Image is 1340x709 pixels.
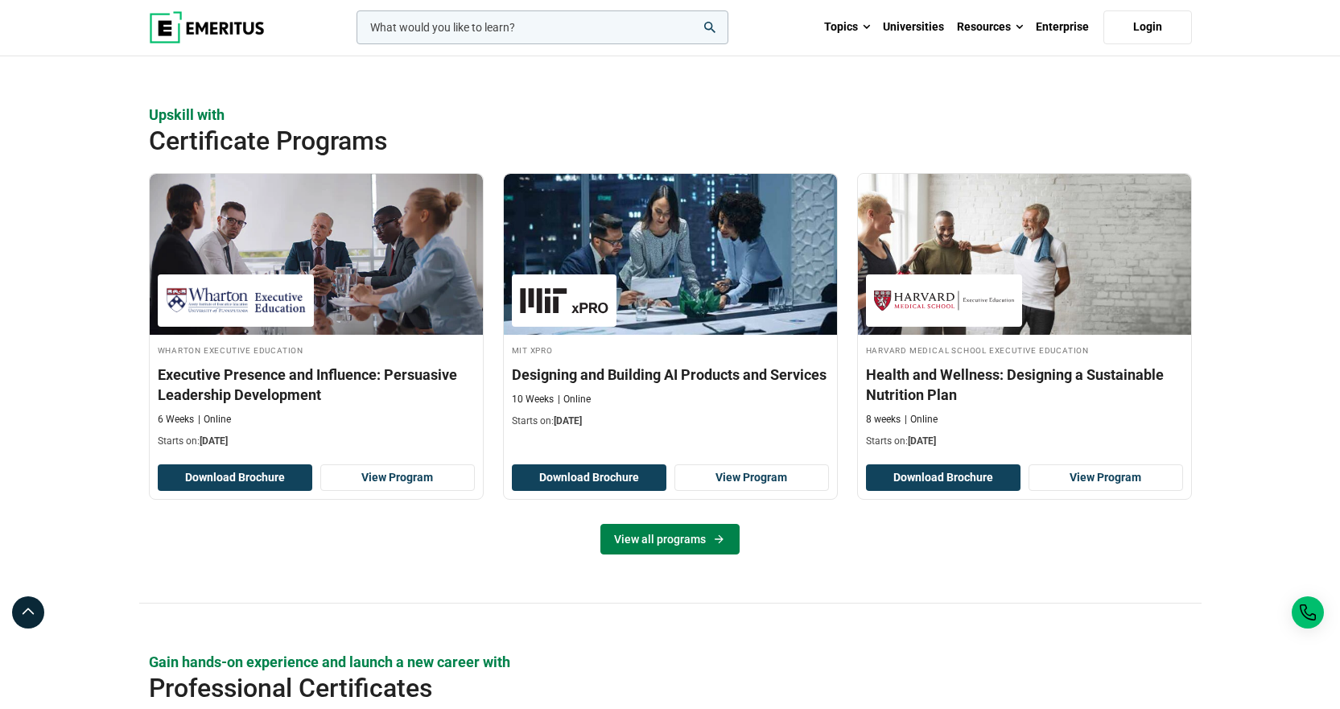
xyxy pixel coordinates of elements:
h4: Harvard Medical School Executive Education [866,343,1183,357]
img: Harvard Medical School Executive Education [874,282,1014,319]
span: [DATE] [908,435,936,447]
button: Download Brochure [512,464,666,492]
h3: Health and Wellness: Designing a Sustainable Nutrition Plan [866,365,1183,405]
img: Wharton Executive Education [166,282,306,319]
p: Online [558,393,591,406]
a: View Program [674,464,829,492]
p: Upskill with [149,105,1192,125]
a: Healthcare Course by Harvard Medical School Executive Education - October 30, 2025 Harvard Medica... [858,174,1191,456]
h3: Designing and Building AI Products and Services [512,365,829,385]
h2: Certificate Programs [149,125,1087,157]
a: Leadership Course by Wharton Executive Education - October 22, 2025 Wharton Executive Education W... [150,174,483,456]
h2: Professional Certificates [149,672,1087,704]
span: [DATE] [200,435,228,447]
p: Online [905,413,938,427]
p: 8 weeks [866,413,901,427]
button: Download Brochure [158,464,312,492]
p: Online [198,413,231,427]
h3: Executive Presence and Influence: Persuasive Leadership Development [158,365,475,405]
p: 10 Weeks [512,393,554,406]
a: View all programs [600,524,740,554]
img: Health and Wellness: Designing a Sustainable Nutrition Plan | Online Healthcare Course [858,174,1191,335]
button: Download Brochure [866,464,1020,492]
p: 6 Weeks [158,413,194,427]
p: Starts on: [512,414,829,428]
span: [DATE] [554,415,582,427]
img: Designing and Building AI Products and Services | Online AI and Machine Learning Course [504,174,837,335]
a: Login [1103,10,1192,44]
h4: Wharton Executive Education [158,343,475,357]
h4: MIT xPRO [512,343,829,357]
a: AI and Machine Learning Course by MIT xPRO - October 9, 2025 MIT xPRO MIT xPRO Designing and Buil... [504,174,837,436]
img: MIT xPRO [520,282,608,319]
p: Starts on: [866,435,1183,448]
a: View Program [320,464,475,492]
a: View Program [1029,464,1183,492]
p: Starts on: [158,435,475,448]
input: woocommerce-product-search-field-0 [357,10,728,44]
img: Executive Presence and Influence: Persuasive Leadership Development | Online Leadership Course [150,174,483,335]
p: Gain hands-on experience and launch a new career with [149,652,1192,672]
